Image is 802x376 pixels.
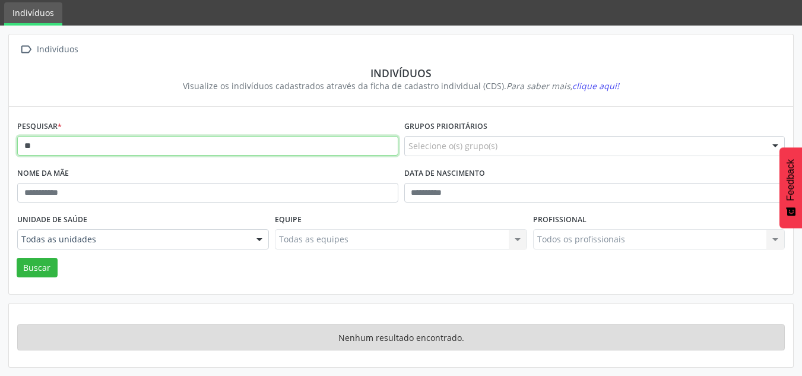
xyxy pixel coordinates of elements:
i:  [17,41,34,58]
label: Equipe [275,211,302,229]
div: Indivíduos [34,41,80,58]
a:  Indivíduos [17,41,80,58]
label: Pesquisar [17,118,62,136]
label: Grupos prioritários [404,118,487,136]
div: Visualize os indivíduos cadastrados através da ficha de cadastro individual (CDS). [26,80,776,92]
i: Para saber mais, [506,80,619,91]
span: clique aqui! [572,80,619,91]
span: Todas as unidades [21,233,245,245]
div: Indivíduos [26,67,776,80]
div: Nenhum resultado encontrado. [17,324,785,350]
span: Selecione o(s) grupo(s) [408,140,497,152]
a: Indivíduos [4,2,62,26]
label: Unidade de saúde [17,211,87,229]
label: Profissional [533,211,587,229]
label: Data de nascimento [404,165,485,183]
span: Feedback [785,159,796,201]
button: Buscar [17,258,58,278]
button: Feedback - Mostrar pesquisa [779,147,802,228]
label: Nome da mãe [17,165,69,183]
